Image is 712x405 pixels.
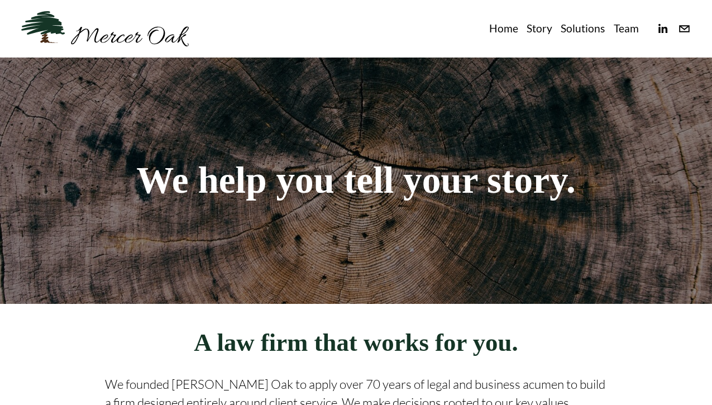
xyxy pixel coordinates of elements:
[561,20,605,38] a: Solutions
[489,20,518,38] a: Home
[527,20,552,38] a: Story
[656,22,669,35] a: linkedin-unauth
[105,329,607,357] h2: A law firm that works for you.
[105,161,607,200] h1: We help you tell your story.
[614,20,639,38] a: Team
[678,22,691,35] a: info@merceroaklaw.com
